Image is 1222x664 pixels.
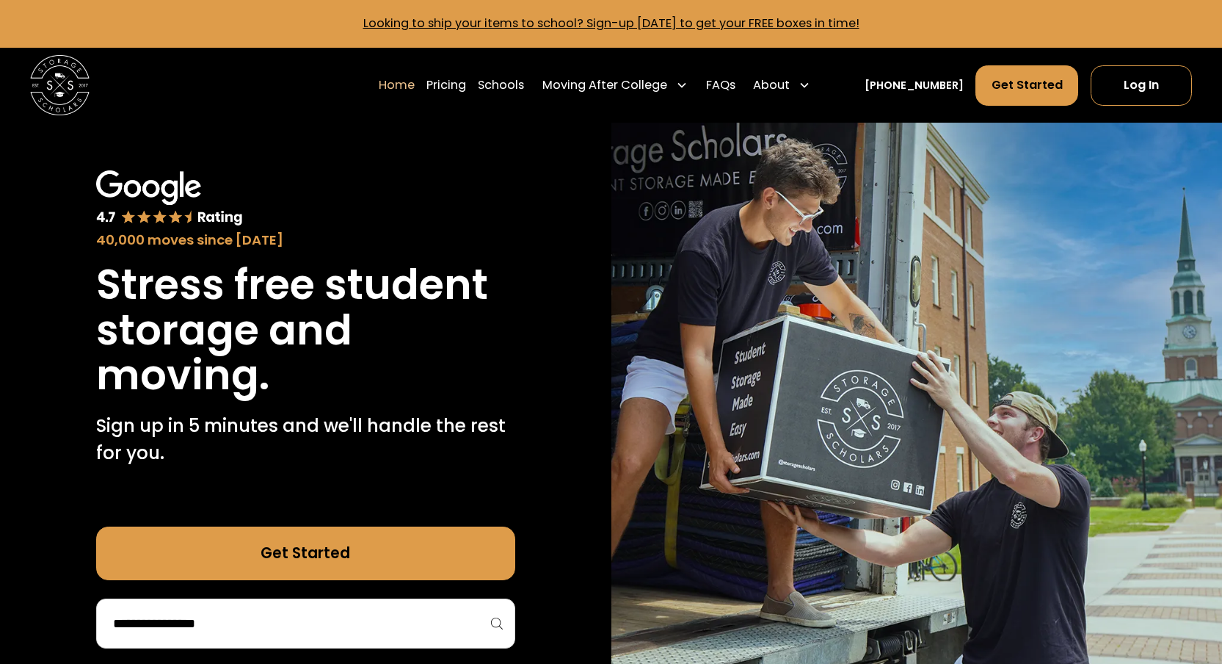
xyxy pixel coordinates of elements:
[96,527,515,580] a: Get Started
[747,65,817,107] div: About
[30,55,90,115] a: home
[30,55,90,115] img: Storage Scholars main logo
[96,413,515,466] p: Sign up in 5 minutes and we'll handle the rest for you.
[1091,65,1193,106] a: Log In
[96,262,515,398] h1: Stress free student storage and moving.
[537,65,694,107] div: Moving After College
[96,170,243,226] img: Google 4.7 star rating
[379,65,415,107] a: Home
[865,78,964,93] a: [PHONE_NUMBER]
[363,15,859,32] a: Looking to ship your items to school? Sign-up [DATE] to get your FREE boxes in time!
[426,65,466,107] a: Pricing
[753,76,790,94] div: About
[975,65,1078,106] a: Get Started
[96,230,515,250] div: 40,000 moves since [DATE]
[478,65,524,107] a: Schools
[706,65,735,107] a: FAQs
[542,76,667,94] div: Moving After College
